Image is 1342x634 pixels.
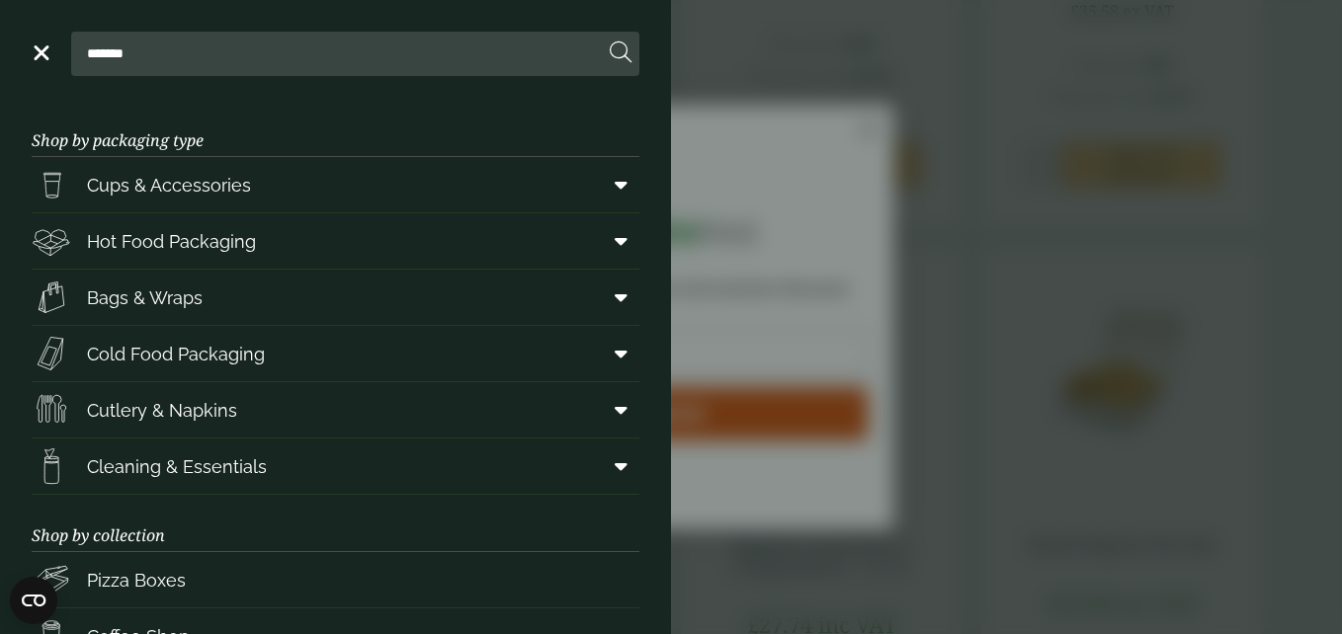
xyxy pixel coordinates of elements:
[32,277,71,317] img: Paper_carriers.svg
[87,453,267,480] span: Cleaning & Essentials
[32,334,71,373] img: Sandwich_box.svg
[87,567,186,594] span: Pizza Boxes
[32,446,71,486] img: open-wipe.svg
[32,221,71,261] img: Deli_box.svg
[32,213,639,269] a: Hot Food Packaging
[32,560,71,599] img: Pizza_boxes.svg
[32,326,639,381] a: Cold Food Packaging
[32,100,639,157] h3: Shop by packaging type
[32,390,71,430] img: Cutlery.svg
[10,577,57,624] button: Open CMP widget
[32,382,639,437] a: Cutlery & Napkins
[32,165,71,204] img: PintNhalf_cup.svg
[32,495,639,552] h3: Shop by collection
[87,341,265,367] span: Cold Food Packaging
[87,397,237,424] span: Cutlery & Napkins
[32,270,639,325] a: Bags & Wraps
[32,552,639,607] a: Pizza Boxes
[32,438,639,494] a: Cleaning & Essentials
[87,284,203,311] span: Bags & Wraps
[87,228,256,255] span: Hot Food Packaging
[87,172,251,198] span: Cups & Accessories
[32,157,639,212] a: Cups & Accessories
